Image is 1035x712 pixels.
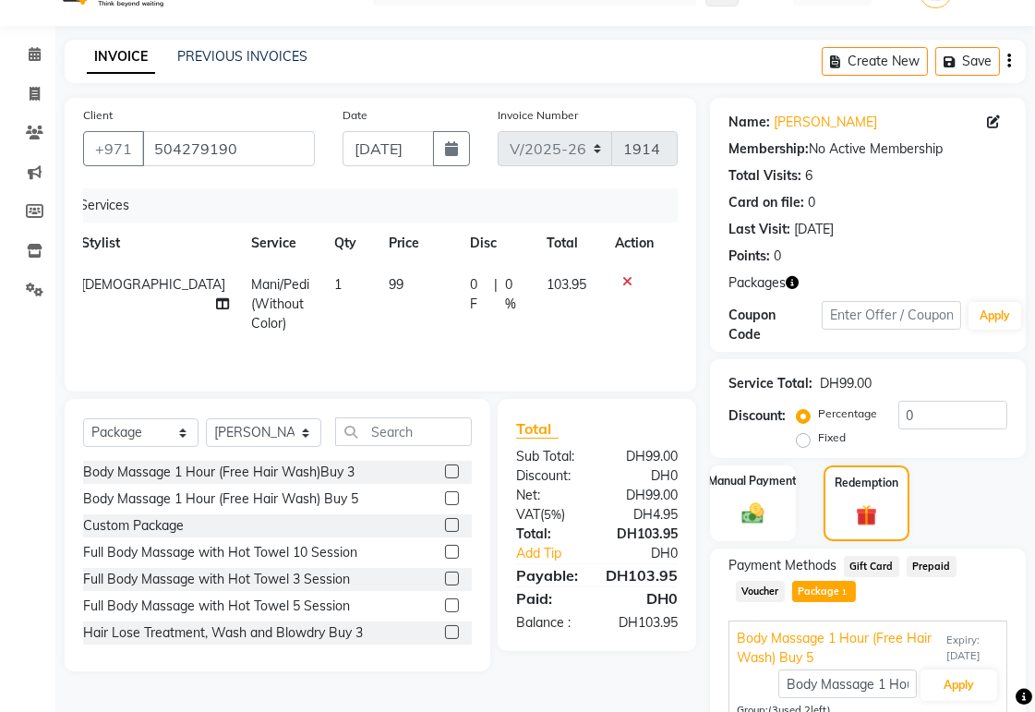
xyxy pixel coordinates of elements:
button: Save [935,47,1000,76]
div: 0 [808,193,815,212]
div: Full Body Massage with Hot Towel 10 Session [83,543,357,562]
div: Full Body Massage with Hot Towel 5 Session [83,597,350,616]
div: Discount: [728,406,786,426]
div: Coupon Code [728,306,822,344]
span: 0 % [505,275,524,314]
div: Points: [728,247,770,266]
div: 0 [774,247,781,266]
a: [PERSON_NAME] [774,113,877,132]
span: | [494,275,498,314]
span: Packages [728,273,786,293]
th: Total [536,223,604,264]
div: [DATE] [794,220,834,239]
label: Client [83,107,113,124]
div: DH4.95 [597,505,692,525]
div: Total: [502,525,597,544]
th: Stylist [70,223,240,264]
label: Date [343,107,367,124]
input: Search by Name/Mobile/Email/Code [142,131,315,166]
span: Expiry: [DATE] [946,633,999,664]
img: _gift.svg [849,502,884,528]
th: Action [604,223,665,264]
button: Create New [822,47,928,76]
div: No Active Membership [728,139,1007,159]
label: Manual Payment [709,473,798,489]
span: 1 [839,587,849,598]
div: Body Massage 1 Hour (Free Hair Wash) Buy 5 [83,489,358,509]
div: DH0 [597,587,692,609]
div: DH99.00 [597,486,692,505]
th: Service [240,223,323,264]
input: Search [335,417,472,446]
span: Vat [516,506,540,523]
div: DH103.95 [597,613,692,633]
th: Qty [323,223,378,264]
div: Net: [502,486,597,505]
span: Total [516,419,559,439]
span: 0 F [470,275,487,314]
div: DH103.95 [592,564,692,586]
div: Total Visits: [728,166,801,186]
div: Discount: [502,466,597,486]
div: DH0 [597,466,692,486]
label: Fixed [818,429,846,446]
th: Disc [459,223,536,264]
div: Sub Total: [502,447,597,466]
a: Add Tip [502,544,613,563]
button: +971 [83,131,144,166]
a: INVOICE [87,41,155,74]
span: 1 [334,276,342,293]
div: 6 [805,166,812,186]
div: Service Total: [728,374,812,393]
a: PREVIOUS INVOICES [177,48,307,65]
div: DH99.00 [597,447,692,466]
th: Price [378,223,459,264]
button: Apply [969,302,1021,330]
div: Paid: [502,587,597,609]
div: Custom Package [83,516,184,536]
label: Percentage [818,405,877,422]
span: Mani/Pedi (Without Color) [251,276,309,332]
span: [DEMOGRAPHIC_DATA] [81,276,225,293]
div: Payable: [502,564,592,586]
div: Hair Lose Treatment, Wash and Blowdry Buy 3 [83,623,363,643]
img: _cash.svg [735,501,772,526]
div: DH0 [613,544,692,563]
div: Membership: [728,139,809,159]
span: 5% [544,507,561,522]
div: Services [72,188,679,223]
div: Card on file: [728,193,804,212]
div: ( ) [502,505,597,525]
span: 103.95 [547,276,586,293]
span: Prepaid [907,556,957,577]
label: Redemption [835,475,898,491]
div: Last Visit: [728,220,790,239]
label: Invoice Number [498,107,578,124]
button: Apply [921,670,997,701]
div: Name: [728,113,770,132]
div: Full Body Massage with Hot Towel 3 Session [83,570,350,589]
span: Voucher [736,581,785,602]
input: note [778,670,917,698]
span: Gift Card [844,556,899,577]
span: Payment Methods [728,556,836,575]
div: DH99.00 [820,374,872,393]
span: 99 [389,276,403,293]
div: Body Massage 1 Hour (Free Hair Wash)Buy 3 [83,463,355,482]
input: Enter Offer / Coupon Code [822,301,961,330]
span: Package [792,581,856,602]
div: DH103.95 [597,525,692,544]
div: Balance : [502,613,597,633]
span: Body Massage 1 Hour (Free Hair Wash) Buy 5 [737,629,943,668]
